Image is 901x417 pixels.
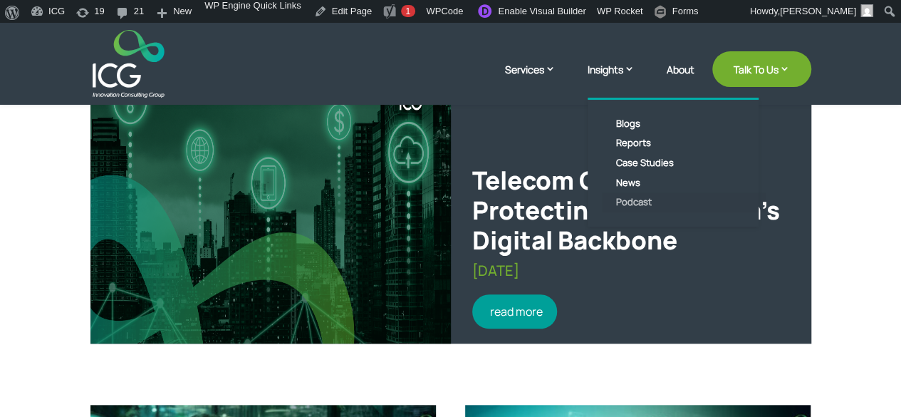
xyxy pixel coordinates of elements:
[472,294,557,329] a: read more
[90,58,451,344] img: Telecom Cybersecurity: Protecting Saudi Arabia’s Digital Backbone
[134,6,144,29] span: 21
[405,6,410,16] span: 1
[93,30,165,98] img: ICG
[472,163,780,257] a: Telecom Cybersecurity: Protecting Saudi Arabia’s Digital Backbone
[94,6,104,29] span: 19
[602,114,766,134] a: Blogs
[602,192,766,212] a: Podcast
[667,64,694,98] a: About
[664,263,901,417] iframe: Chat Widget
[672,6,698,29] span: Forms
[173,6,192,29] span: New
[588,62,649,98] a: Insights
[472,261,519,280] span: [DATE]
[602,153,766,173] a: Case Studies
[505,62,570,98] a: Services
[602,133,766,153] a: Reports
[602,173,766,193] a: News
[780,6,856,16] span: [PERSON_NAME]
[712,51,811,87] a: Talk To Us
